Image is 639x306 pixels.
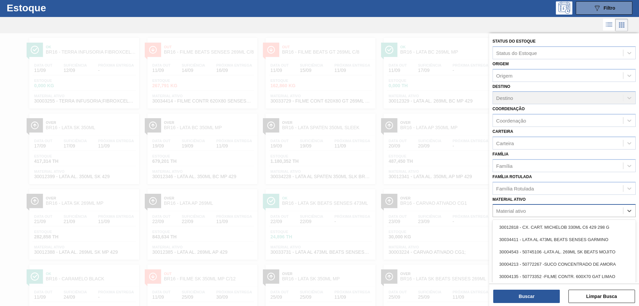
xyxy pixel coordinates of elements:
[24,33,142,109] a: ÍconeOkBR16 - TERRA INFUSORIA FIBROXCEL 10Data out11/09Suficiência12/09Próxima Entrega-Estoque0,0...
[493,107,525,111] label: Coordenação
[496,118,526,124] div: Coordenação
[7,4,106,12] h1: Estoque
[615,19,628,31] div: Visão em Cards
[493,221,636,233] div: 30012818 - CX. CART. MICHELOB 330ML C6 429 298 G
[497,33,615,109] a: ÍconeOkBR16 - FILME BC 269ML MP C/15Data out11/09Suficiência17/09Próxima Entrega30/09Estoque0,000...
[493,152,509,156] label: Família
[496,208,526,214] div: Material ativo
[556,1,572,15] div: Pogramando: nenhum usuário selecionado
[379,33,497,109] a: ÍconeOkBR16 - LATA BC 269ML MPData out11/09Suficiência17/09Próxima Entrega-Estoque0,000 THMateria...
[496,163,513,168] div: Família
[493,270,636,283] div: 30004135 - 50773352 -FILME CONTR. 600X70 GAT LIMAO
[496,73,513,78] div: Origem
[142,33,261,109] a: ÍconeOutBR16 - FILME BEATS SENSES 269ML C/8Data out11/09Suficiência14/09Próxima Entrega16/09Estoq...
[493,197,526,202] label: Material ativo
[493,233,636,246] div: 30034411 - LATA AL 473ML BEATS SENSES GARMINO
[261,33,379,109] a: ÍconeOutBR16 - FILME BEATS GT 269ML C/8Data out11/09Suficiência15/09Próxima Entrega11/09Estoque16...
[604,5,615,11] span: Filtro
[496,185,534,191] div: Família Rotulada
[496,50,537,56] div: Status do Estoque
[493,84,510,89] label: Destino
[496,140,514,146] div: Carteira
[493,62,509,66] label: Origem
[493,39,535,44] label: Status do Estoque
[493,129,513,134] label: Carteira
[576,1,632,15] button: Filtro
[603,19,615,31] div: Visão em Lista
[493,258,636,270] div: 30004213 - 50772267 -SUCO CONCENTRADO DE AMORA
[493,246,636,258] div: 30004543 - 50745106 -LATA AL. 269ML SK BEATS MOJITO
[493,174,532,179] label: Família Rotulada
